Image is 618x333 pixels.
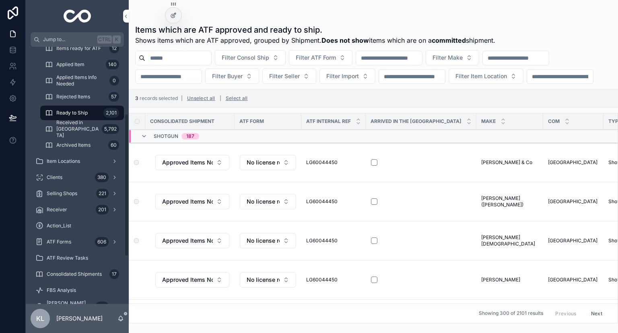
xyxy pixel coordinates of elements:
span: Approved Items Not Shipping [162,198,213,206]
span: Applied Item [56,61,84,68]
a: Select Button [239,194,297,210]
span: LG60044450 [306,237,338,244]
a: Item Locations [31,154,124,169]
span: [GEOGRAPHIC_DATA] [548,159,597,166]
a: LG60044450 [306,198,361,205]
div: 606 [95,237,109,247]
span: [PERSON_NAME] Sporting [47,300,92,313]
a: [PERSON_NAME] & Co [481,159,538,166]
a: ATF Forms606 [31,235,124,249]
span: Archived Items [56,142,91,148]
span: Approved Items Not Shipping [162,276,213,284]
div: 380 [95,173,109,182]
button: Select Button [319,69,375,84]
button: Select Button [155,272,229,287]
button: Select Button [240,155,296,170]
span: Approved Items Not Shipping [162,158,213,166]
button: Jump to...CtrlK [31,32,124,47]
button: Select Button [262,69,316,84]
span: Jump to... [43,36,94,43]
div: 140 [106,60,119,69]
div: 60 [108,140,119,150]
button: Select Button [155,194,229,209]
a: [PERSON_NAME] Sporting256 [31,299,124,314]
span: No license required [247,198,280,206]
span: ATF Forms [47,239,71,245]
span: LG60044450 [306,198,338,205]
a: LG60044450 [306,237,361,244]
span: Consolidated Shipment [150,118,214,125]
span: Filter Consol Ship [222,54,269,62]
a: Select Button [239,154,297,171]
span: Filter Import [326,72,359,80]
button: Select Button [215,50,286,65]
div: 221 [96,189,109,198]
span: [GEOGRAPHIC_DATA] [548,277,597,283]
span: Clients [47,174,62,181]
span: Selling Shops [47,190,77,197]
span: records selected [140,95,178,101]
a: Rejected Items57 [40,89,124,104]
a: Select Button [155,154,230,171]
strong: committed [432,36,466,44]
a: ATF Review Tasks [31,251,124,265]
button: Select Button [205,69,259,84]
span: [GEOGRAPHIC_DATA] [548,198,597,205]
button: Select Button [240,194,296,209]
span: Arrived in the [GEOGRAPHIC_DATA] [371,118,461,125]
a: FBS Analysis [31,283,124,298]
h1: Items which are ATF approved and ready to ship. [135,24,495,35]
span: Ctrl [97,35,112,44]
div: 17 [109,269,119,279]
div: 201 [96,205,109,214]
button: Select Button [240,233,296,248]
a: Items ready for ATF12 [40,41,124,56]
a: Received in [GEOGRAPHIC_DATA]5,792 [40,122,124,136]
a: Applied Item140 [40,57,124,72]
p: [PERSON_NAME] [56,314,103,323]
button: Select all [223,92,251,105]
a: Action_List [31,219,124,233]
a: LG60044450 [306,277,361,283]
span: Approved Items Not Shipping [162,237,213,245]
span: Applied Items Info Needed [56,74,106,87]
span: Item Locations [47,158,80,164]
span: Action_List [47,223,71,229]
span: ATF Form [239,118,264,125]
button: Select Button [426,50,479,65]
button: Select Button [240,272,296,287]
a: [GEOGRAPHIC_DATA] [548,277,599,283]
span: COM [548,118,560,125]
a: Clients380 [31,170,124,185]
a: [PERSON_NAME][DEMOGRAPHIC_DATA] [481,234,538,247]
span: Received in [GEOGRAPHIC_DATA] [56,119,99,139]
strong: Does not show [321,36,369,44]
div: 57 [109,92,119,102]
div: 2,101 [103,108,119,118]
span: 3 [135,95,138,101]
a: Applied Items Info Needed0 [40,73,124,88]
a: Select Button [239,233,297,249]
span: | [181,95,183,101]
a: Select Button [155,233,230,249]
div: 256 [95,302,109,311]
a: [PERSON_NAME] ([PERSON_NAME]) [481,195,538,208]
span: Filter ATF Form [296,54,336,62]
img: App logo [64,10,91,23]
button: Select Button [449,69,523,84]
span: No license required [247,158,280,166]
span: LG60044450 [306,277,338,283]
span: [PERSON_NAME] [481,277,520,283]
button: Unselect all [184,92,218,105]
span: Consolidated Shipments [47,271,102,277]
span: [GEOGRAPHIC_DATA] [548,237,597,244]
div: scrollable content [26,47,129,304]
span: [PERSON_NAME] & Co [481,159,532,166]
div: 0 [109,76,119,85]
a: [GEOGRAPHIC_DATA] [548,159,599,166]
span: Shotgun [154,133,178,139]
span: | [220,95,221,101]
span: Items ready for ATF [56,45,101,52]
